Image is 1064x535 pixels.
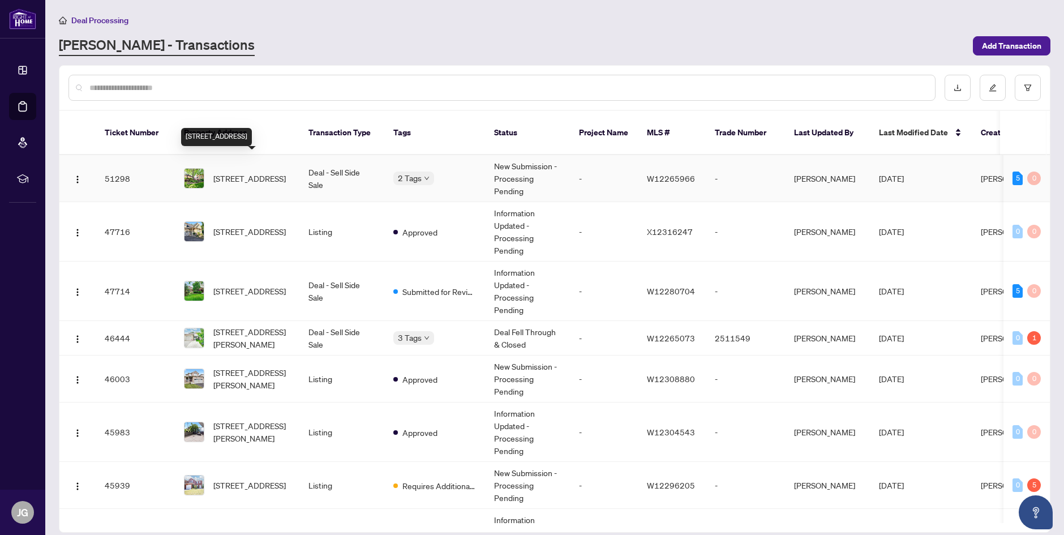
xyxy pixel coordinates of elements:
[485,262,570,321] td: Information Updated - Processing Pending
[972,111,1040,155] th: Created By
[213,225,286,238] span: [STREET_ADDRESS]
[981,333,1042,343] span: [PERSON_NAME]
[1027,372,1041,386] div: 0
[181,128,252,146] div: [STREET_ADDRESS]
[96,111,175,155] th: Ticket Number
[981,427,1042,437] span: [PERSON_NAME]
[785,356,870,403] td: [PERSON_NAME]
[96,262,175,321] td: 47714
[1027,172,1041,185] div: 0
[647,333,695,343] span: W12265073
[1012,425,1023,439] div: 0
[980,75,1006,101] button: edit
[981,374,1042,384] span: [PERSON_NAME]
[945,75,971,101] button: download
[213,326,290,350] span: [STREET_ADDRESS][PERSON_NAME]
[398,331,422,344] span: 3 Tags
[299,356,384,403] td: Listing
[706,155,785,202] td: -
[647,480,695,490] span: W12296205
[299,262,384,321] td: Deal - Sell Side Sale
[870,111,972,155] th: Last Modified Date
[1012,478,1023,492] div: 0
[1027,425,1041,439] div: 0
[647,286,695,296] span: W12280704
[706,202,785,262] td: -
[785,111,870,155] th: Last Updated By
[981,173,1042,183] span: [PERSON_NAME]
[96,321,175,356] td: 46444
[73,335,82,344] img: Logo
[879,173,904,183] span: [DATE]
[299,111,384,155] th: Transaction Type
[989,84,997,92] span: edit
[485,321,570,356] td: Deal Fell Through & Closed
[185,476,204,495] img: thumbnail-img
[402,226,437,238] span: Approved
[706,356,785,403] td: -
[1012,372,1023,386] div: 0
[71,15,128,25] span: Deal Processing
[17,504,28,520] span: JG
[570,403,638,462] td: -
[706,111,785,155] th: Trade Number
[185,222,204,241] img: thumbnail-img
[185,169,204,188] img: thumbnail-img
[299,202,384,262] td: Listing
[68,423,87,441] button: Logo
[879,226,904,237] span: [DATE]
[879,286,904,296] span: [DATE]
[68,476,87,494] button: Logo
[785,321,870,356] td: [PERSON_NAME]
[299,321,384,356] td: Deal - Sell Side Sale
[981,226,1042,237] span: [PERSON_NAME]
[485,356,570,403] td: New Submission - Processing Pending
[647,427,695,437] span: W12304543
[59,16,67,24] span: home
[1012,331,1023,345] div: 0
[213,285,286,297] span: [STREET_ADDRESS]
[73,482,82,491] img: Logo
[299,462,384,509] td: Listing
[647,173,695,183] span: W12265966
[398,172,422,185] span: 2 Tags
[96,462,175,509] td: 45939
[1012,172,1023,185] div: 5
[402,285,476,298] span: Submitted for Review
[485,155,570,202] td: New Submission - Processing Pending
[299,403,384,462] td: Listing
[706,321,785,356] td: 2511549
[402,373,437,386] span: Approved
[485,403,570,462] td: Information Updated - Processing Pending
[73,175,82,184] img: Logo
[570,356,638,403] td: -
[706,403,785,462] td: -
[570,202,638,262] td: -
[570,111,638,155] th: Project Name
[785,403,870,462] td: [PERSON_NAME]
[185,422,204,442] img: thumbnail-img
[1027,225,1041,238] div: 0
[973,36,1050,55] button: Add Transaction
[73,375,82,384] img: Logo
[706,462,785,509] td: -
[982,37,1041,55] span: Add Transaction
[638,111,706,155] th: MLS #
[879,333,904,343] span: [DATE]
[185,369,204,388] img: thumbnail-img
[570,262,638,321] td: -
[68,282,87,300] button: Logo
[424,176,430,181] span: down
[175,111,299,155] th: Property Address
[1015,75,1041,101] button: filter
[647,226,693,237] span: X12316247
[570,462,638,509] td: -
[96,356,175,403] td: 46003
[9,8,36,29] img: logo
[96,202,175,262] td: 47716
[570,155,638,202] td: -
[185,328,204,348] img: thumbnail-img
[485,462,570,509] td: New Submission - Processing Pending
[59,36,255,56] a: [PERSON_NAME] - Transactions
[570,321,638,356] td: -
